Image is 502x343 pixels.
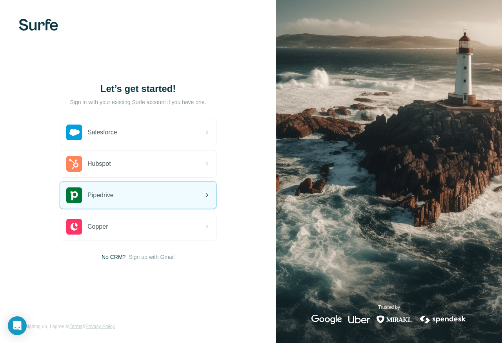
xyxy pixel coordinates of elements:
[19,19,58,31] img: Surfe's logo
[378,304,400,311] p: Trusted by
[66,156,82,172] img: hubspot's logo
[69,324,82,329] a: Terms
[66,187,82,203] img: pipedrive's logo
[311,315,342,324] img: google's logo
[418,315,467,324] img: spendesk's logo
[70,98,206,106] p: Sign in with your existing Surfe account if you have one.
[129,253,175,261] button: Sign up with Gmail
[348,315,370,324] img: uber's logo
[66,219,82,235] img: copper's logo
[87,191,114,200] span: Pipedrive
[102,253,125,261] span: No CRM?
[8,316,27,335] div: Open Intercom Messenger
[87,128,117,137] span: Salesforce
[376,315,412,324] img: mirakl's logo
[66,125,82,140] img: salesforce's logo
[19,323,115,330] span: By signing up, I agree to &
[87,159,111,169] span: Hubspot
[60,83,216,95] h1: Let’s get started!
[87,222,108,231] span: Copper
[85,324,115,329] a: Privacy Policy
